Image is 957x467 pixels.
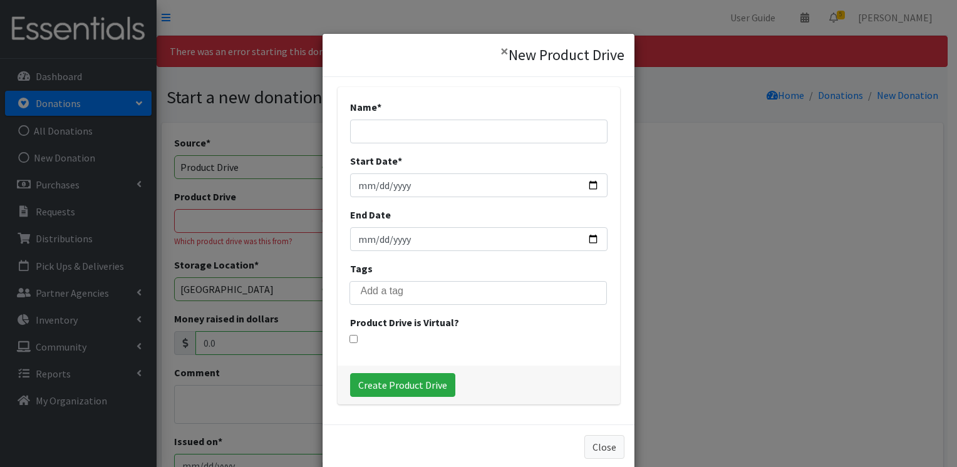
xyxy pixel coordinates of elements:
[350,261,373,276] label: Tags
[509,44,624,66] h4: New Product Drive
[377,101,381,113] abbr: required
[398,155,402,167] abbr: required
[490,34,519,69] button: ×
[350,153,402,168] label: Start Date
[350,373,455,397] input: Create Product Drive
[361,285,614,297] input: Add a tag
[584,435,624,459] button: Close
[350,315,459,330] label: Product Drive is Virtual?
[350,207,391,222] label: End Date
[350,100,381,115] label: Name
